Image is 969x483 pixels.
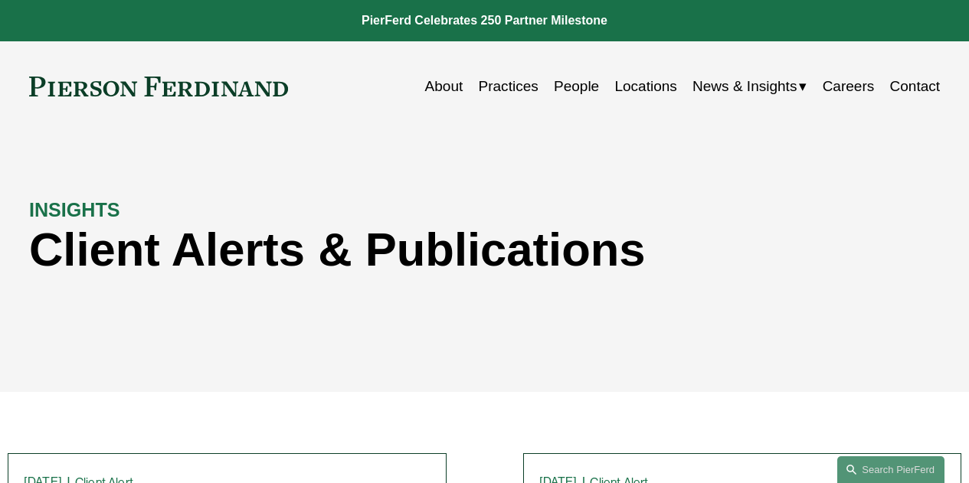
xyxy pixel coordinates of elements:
[614,72,676,101] a: Locations
[479,72,539,101] a: Practices
[29,223,712,276] h1: Client Alerts & Publications
[823,72,875,101] a: Careers
[29,199,120,220] strong: INSIGHTS
[554,72,599,101] a: People
[425,72,463,101] a: About
[890,72,941,101] a: Contact
[692,72,807,101] a: folder dropdown
[692,73,797,100] span: News & Insights
[837,456,944,483] a: Search this site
